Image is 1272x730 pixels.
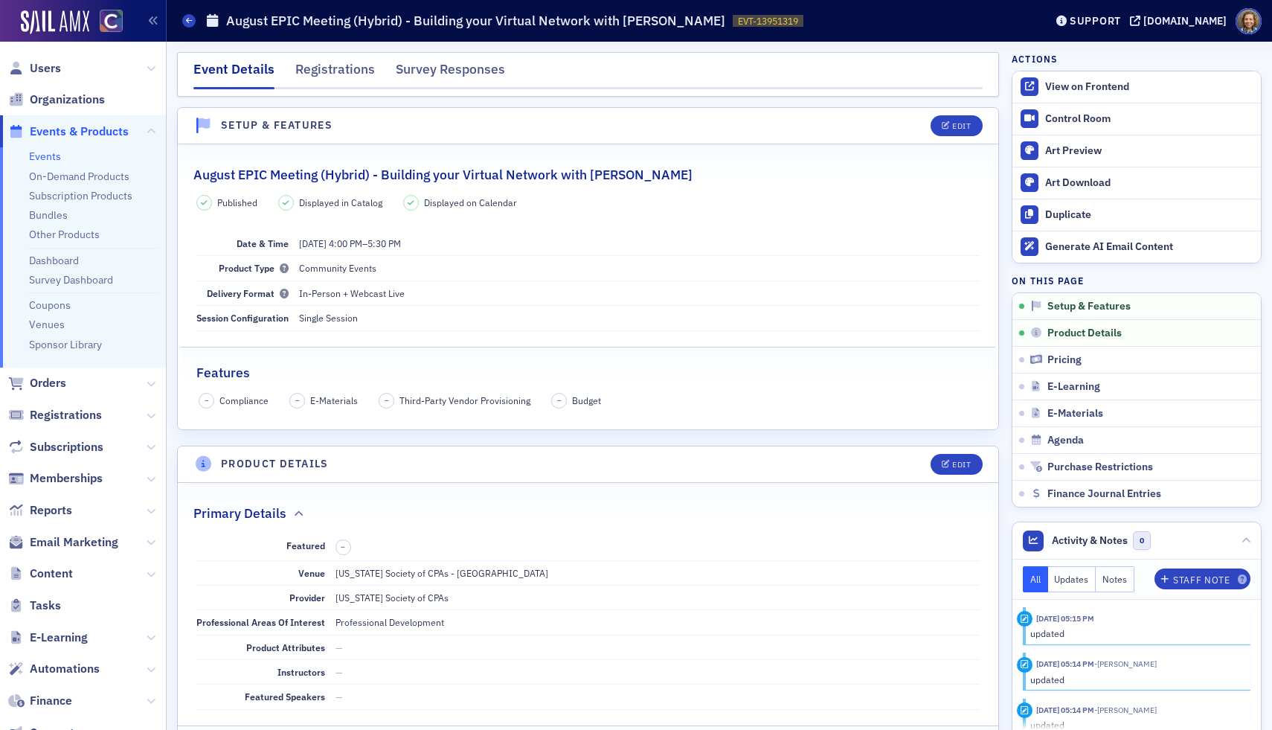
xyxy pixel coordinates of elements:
[1096,566,1134,592] button: Notes
[217,196,257,209] span: Published
[931,115,982,136] button: Edit
[207,287,289,299] span: Delivery Format
[1012,274,1262,287] h4: On this page
[299,262,376,274] span: Community Events
[1036,613,1094,624] time: 8/20/2025 05:15 PM
[1154,569,1250,589] button: Staff Note
[385,395,389,406] span: –
[335,615,444,629] div: Professional Development
[298,567,325,579] span: Venue
[335,641,343,653] span: —
[29,254,79,267] a: Dashboard
[221,118,333,133] h4: Setup & Features
[1012,167,1261,199] a: Art Download
[30,630,88,646] span: E-Learning
[8,598,61,614] a: Tasks
[1012,135,1261,167] a: Art Preview
[100,10,123,33] img: SailAMX
[1094,705,1157,715] span: Tiffany Carson
[8,534,118,551] a: Email Marketing
[399,394,530,407] span: Third-Party Vendor Provisioning
[1045,176,1253,190] div: Art Download
[30,375,66,391] span: Orders
[30,566,73,582] span: Content
[30,92,105,108] span: Organizations
[30,534,118,551] span: Email Marketing
[557,395,562,406] span: –
[193,60,274,89] div: Event Details
[295,395,300,406] span: –
[29,298,71,312] a: Coupons
[8,630,88,646] a: E-Learning
[29,318,65,331] a: Venues
[30,124,129,140] span: Events & Products
[8,693,72,709] a: Finance
[196,363,250,382] h2: Features
[196,616,325,628] span: Professional Areas Of Interest
[30,407,102,423] span: Registrations
[8,92,105,108] a: Organizations
[205,395,209,406] span: –
[931,454,982,475] button: Edit
[1173,576,1230,584] div: Staff Note
[1012,103,1261,135] a: Control Room
[29,170,129,183] a: On-Demand Products
[226,12,725,30] h1: August EPIC Meeting (Hybrid) - Building your Virtual Network with [PERSON_NAME]
[1047,353,1082,367] span: Pricing
[277,666,325,678] span: Instructors
[30,693,72,709] span: Finance
[1045,208,1253,222] div: Duplicate
[299,287,405,299] span: In-Person + Webcast Live
[1047,407,1103,420] span: E-Materials
[30,502,72,519] span: Reports
[8,661,100,677] a: Automations
[1017,702,1032,718] div: Update
[396,60,505,87] div: Survey Responses
[8,124,129,140] a: Events & Products
[1045,144,1253,158] div: Art Preview
[367,237,401,249] time: 5:30 PM
[295,60,375,87] div: Registrations
[286,540,325,551] span: Featured
[572,394,601,407] span: Budget
[1012,231,1261,263] button: Generate AI Email Content
[237,237,289,249] span: Date & Time
[221,456,329,472] h4: Product Details
[299,237,327,249] span: [DATE]
[1030,673,1241,686] div: updated
[952,122,971,130] div: Edit
[299,237,401,249] span: –
[8,60,61,77] a: Users
[8,407,102,423] a: Registrations
[29,273,113,286] a: Survey Dashboard
[1017,657,1032,673] div: Update
[329,237,362,249] time: 4:00 PM
[1036,705,1094,715] time: 8/20/2025 05:14 PM
[29,189,132,202] a: Subscription Products
[29,150,61,163] a: Events
[1047,380,1100,394] span: E-Learning
[29,208,68,222] a: Bundles
[246,641,325,653] span: Product Attributes
[1047,487,1161,501] span: Finance Journal Entries
[219,262,289,274] span: Product Type
[245,691,325,702] span: Featured Speakers
[1045,80,1253,94] div: View on Frontend
[8,470,103,487] a: Memberships
[21,10,89,34] img: SailAMX
[29,228,100,241] a: Other Products
[1012,52,1058,65] h4: Actions
[1047,434,1084,447] span: Agenda
[29,338,102,351] a: Sponsor Library
[335,592,449,603] span: [US_STATE] Society of CPAs
[30,661,100,677] span: Automations
[8,375,66,391] a: Orders
[289,592,325,603] span: Provider
[335,666,343,678] span: —
[30,60,61,77] span: Users
[1094,659,1157,669] span: Tiffany Carson
[8,566,73,582] a: Content
[335,691,343,702] span: —
[196,312,289,324] span: Session Configuration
